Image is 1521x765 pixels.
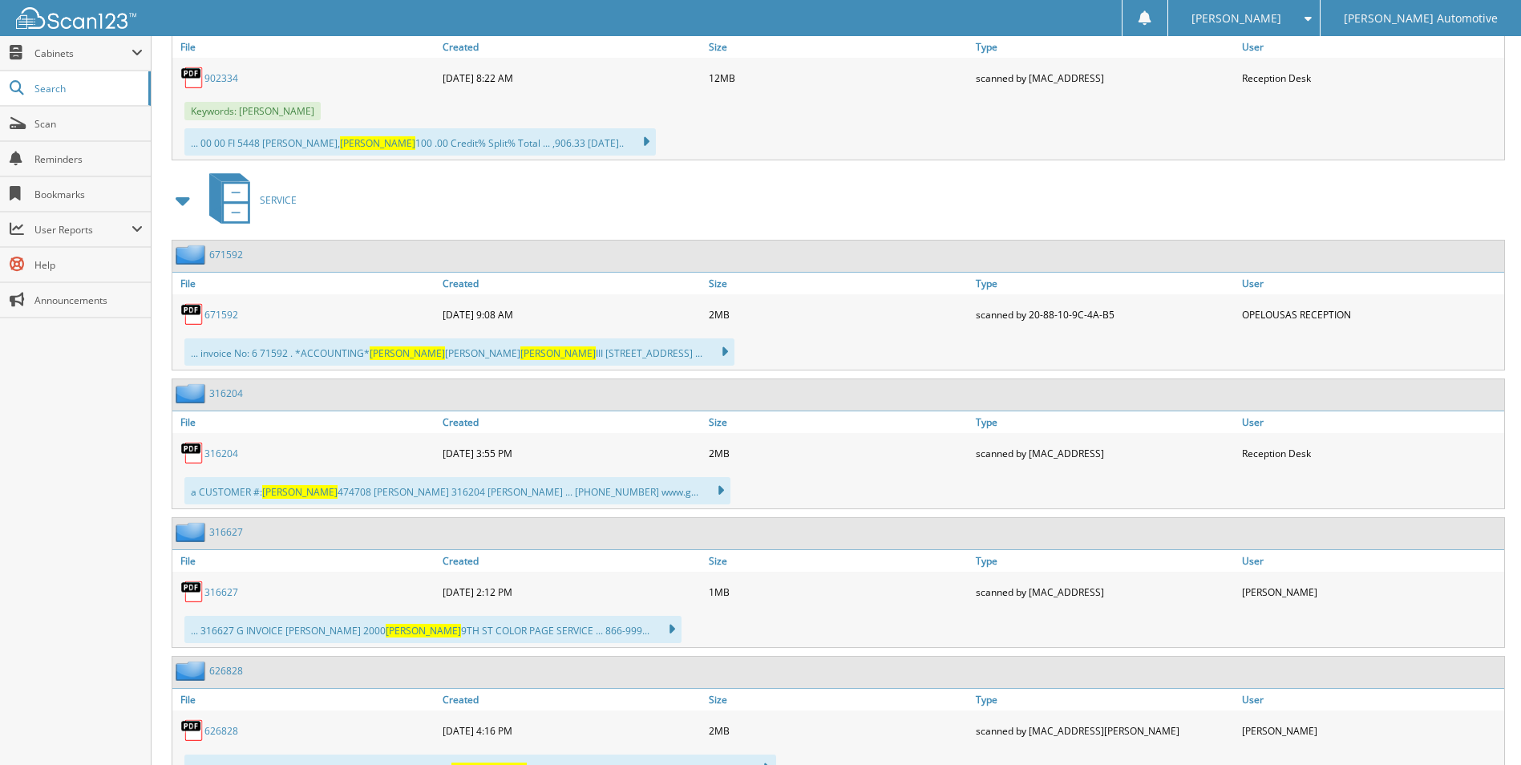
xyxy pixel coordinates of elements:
[972,273,1238,294] a: Type
[1238,298,1504,330] div: OPELOUSAS RECEPTION
[520,346,596,360] span: [PERSON_NAME]
[972,298,1238,330] div: scanned by 20-88-10-9C-4A-B5
[439,437,705,469] div: [DATE] 3:55 PM
[1238,273,1504,294] a: User
[262,485,338,499] span: [PERSON_NAME]
[172,411,439,433] a: File
[1238,62,1504,94] div: Reception Desk
[439,298,705,330] div: [DATE] 9:08 AM
[209,664,243,678] a: 626828
[180,441,204,465] img: PDF.png
[340,136,415,150] span: [PERSON_NAME]
[1238,36,1504,58] a: User
[439,273,705,294] a: Created
[439,411,705,433] a: Created
[260,193,297,207] span: SERVICE
[172,273,439,294] a: File
[705,550,971,572] a: Size
[1344,14,1498,23] span: [PERSON_NAME] Automotive
[1441,688,1521,765] iframe: Chat Widget
[180,580,204,604] img: PDF.png
[34,223,131,237] span: User Reports
[370,346,445,360] span: [PERSON_NAME]
[972,437,1238,469] div: scanned by [MAC_ADDRESS]
[439,36,705,58] a: Created
[209,525,243,539] a: 316627
[1238,714,1504,747] div: [PERSON_NAME]
[1191,14,1281,23] span: [PERSON_NAME]
[184,128,656,156] div: ... 00 00 FI 5448 [PERSON_NAME], 100 .00 Credit% Split% Total ... ,906.33 [DATE]..
[1238,689,1504,710] a: User
[204,71,238,85] a: 902334
[204,585,238,599] a: 316627
[204,308,238,322] a: 671592
[705,689,971,710] a: Size
[34,82,140,95] span: Search
[705,411,971,433] a: Size
[972,62,1238,94] div: scanned by [MAC_ADDRESS]
[705,298,971,330] div: 2MB
[209,248,243,261] a: 671592
[972,550,1238,572] a: Type
[439,714,705,747] div: [DATE] 4:16 PM
[16,7,136,29] img: scan123-logo-white.svg
[34,117,143,131] span: Scan
[176,245,209,265] img: folder2.png
[172,689,439,710] a: File
[34,258,143,272] span: Help
[705,273,971,294] a: Size
[1238,437,1504,469] div: Reception Desk
[439,62,705,94] div: [DATE] 8:22 AM
[972,36,1238,58] a: Type
[184,102,321,120] span: Keywords: [PERSON_NAME]
[172,550,439,572] a: File
[184,477,730,504] div: a CUSTOMER #: 474708 [PERSON_NAME] 316204 [PERSON_NAME] ... [PHONE_NUMBER] www.g...
[972,576,1238,608] div: scanned by [MAC_ADDRESS]
[705,437,971,469] div: 2MB
[184,338,734,366] div: ... invoice No: 6 71592 . *ACCOUNTING* [PERSON_NAME] III [STREET_ADDRESS] ...
[972,411,1238,433] a: Type
[972,714,1238,747] div: scanned by [MAC_ADDRESS][PERSON_NAME]
[34,293,143,307] span: Announcements
[1238,550,1504,572] a: User
[439,550,705,572] a: Created
[1238,411,1504,433] a: User
[705,36,971,58] a: Size
[176,383,209,403] img: folder2.png
[705,576,971,608] div: 1MB
[176,661,209,681] img: folder2.png
[34,152,143,166] span: Reminders
[972,689,1238,710] a: Type
[439,689,705,710] a: Created
[204,724,238,738] a: 626828
[184,616,682,643] div: ... 316627 G INVOICE [PERSON_NAME] 2000 9TH ST COLOR PAGE SERVICE ... 866-999...
[200,168,297,232] a: SERVICE
[34,47,131,60] span: Cabinets
[386,624,461,637] span: [PERSON_NAME]
[204,447,238,460] a: 316204
[176,522,209,542] img: folder2.png
[705,714,971,747] div: 2MB
[705,62,971,94] div: 12MB
[180,66,204,90] img: PDF.png
[34,188,143,201] span: Bookmarks
[1238,576,1504,608] div: [PERSON_NAME]
[172,36,439,58] a: File
[180,718,204,743] img: PDF.png
[180,302,204,326] img: PDF.png
[209,387,243,400] a: 316204
[439,576,705,608] div: [DATE] 2:12 PM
